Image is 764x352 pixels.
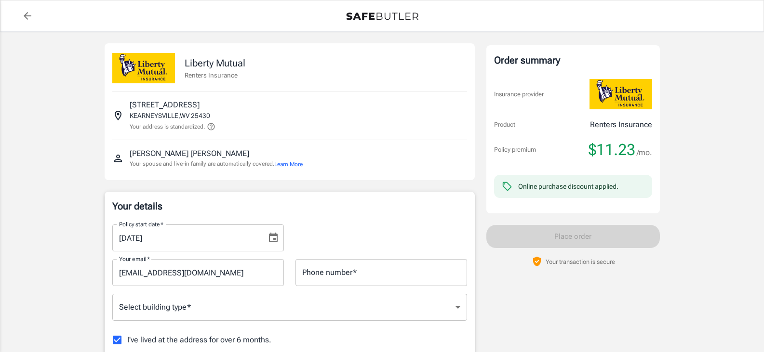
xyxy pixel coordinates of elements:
p: Your address is standardized. [130,122,205,131]
svg: Insured person [112,153,124,164]
img: Liberty Mutual [590,79,652,109]
img: Back to quotes [346,13,418,20]
span: /mo. [637,146,652,159]
input: Enter number [295,259,467,286]
p: Renters Insurance [590,119,652,130]
p: Renters Insurance [185,70,245,80]
p: KEARNEYSVILLE , WV 25430 [130,111,210,120]
p: Your details [112,199,467,213]
p: [PERSON_NAME] [PERSON_NAME] [130,148,249,159]
p: [STREET_ADDRESS] [130,99,200,111]
a: back to quotes [18,6,37,26]
p: Insurance provider [494,90,544,99]
p: Liberty Mutual [185,56,245,70]
p: Policy premium [494,145,536,155]
input: MM/DD/YYYY [112,224,260,251]
label: Your email [119,255,150,263]
span: $11.23 [589,140,635,159]
p: Product [494,120,515,130]
p: Your spouse and live-in family are automatically covered. [130,159,303,169]
div: Order summary [494,53,652,67]
button: Learn More [274,160,303,169]
input: Enter email [112,259,284,286]
img: Liberty Mutual [112,53,175,83]
span: I've lived at the address for over 6 months. [127,334,271,346]
div: Online purchase discount applied. [518,182,618,191]
p: Your transaction is secure [546,257,615,266]
svg: Insured address [112,110,124,121]
label: Policy start date [119,220,163,228]
button: Choose date, selected date is Sep 13, 2025 [264,228,283,248]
